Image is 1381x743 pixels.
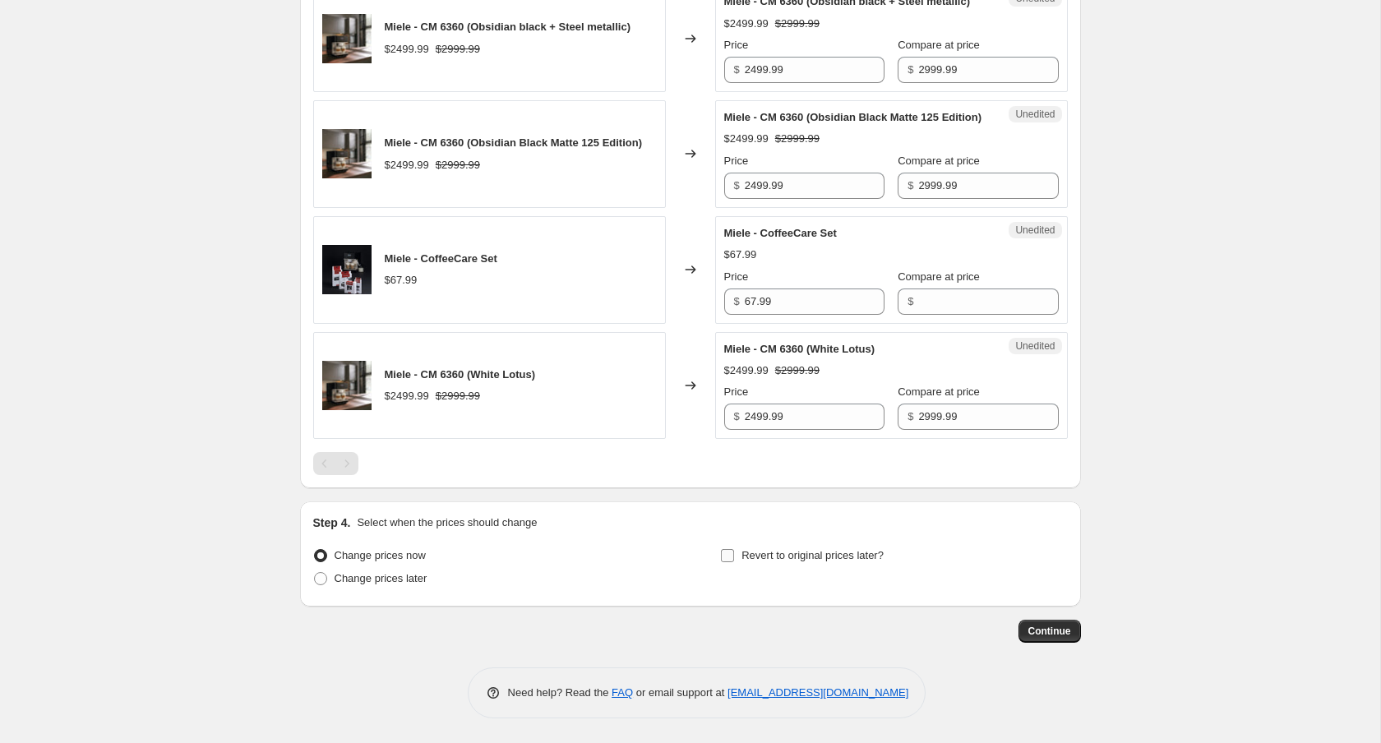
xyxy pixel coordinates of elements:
[898,385,980,398] span: Compare at price
[724,132,769,145] span: $2499.99
[313,452,358,475] nav: Pagination
[436,159,480,171] span: $2999.99
[741,549,884,561] span: Revert to original prices later?
[724,17,769,30] span: $2499.99
[322,129,372,178] img: miele-cm-6360-891297_80x.jpg
[436,43,480,55] span: $2999.99
[775,364,820,376] span: $2999.99
[724,343,875,355] span: Miele - CM 6360 (White Lotus)
[775,132,820,145] span: $2999.99
[1018,620,1081,643] button: Continue
[385,252,497,265] span: Miele - CoffeeCare Set
[335,572,427,584] span: Change prices later
[775,17,820,30] span: $2999.99
[385,368,535,381] span: Miele - CM 6360 (White Lotus)
[734,179,740,192] span: $
[898,270,980,283] span: Compare at price
[724,155,749,167] span: Price
[724,248,757,261] span: $67.99
[1015,108,1055,121] span: Unedited
[1028,625,1071,638] span: Continue
[1015,224,1055,237] span: Unedited
[724,270,749,283] span: Price
[1015,339,1055,353] span: Unedited
[633,686,727,699] span: or email support at
[385,390,429,402] span: $2499.99
[724,111,982,123] span: Miele - CM 6360 (Obsidian Black Matte 125 Edition)
[908,410,913,422] span: $
[898,39,980,51] span: Compare at price
[322,245,372,294] img: miele-coffeecare-set-871486_80x.webp
[908,179,913,192] span: $
[335,549,426,561] span: Change prices now
[727,686,908,699] a: [EMAIL_ADDRESS][DOMAIN_NAME]
[385,21,630,33] span: Miele - CM 6360 (Obsidian black + Steel metallic)
[724,39,749,51] span: Price
[322,361,372,410] img: miele-cm-6360-891297_80x.jpg
[724,364,769,376] span: $2499.99
[508,686,612,699] span: Need help? Read the
[357,515,537,531] p: Select when the prices should change
[322,14,372,63] img: miele-cm-6360-891297_80x.jpg
[724,385,749,398] span: Price
[734,295,740,307] span: $
[385,43,429,55] span: $2499.99
[898,155,980,167] span: Compare at price
[908,63,913,76] span: $
[724,227,837,239] span: Miele - CoffeeCare Set
[385,136,643,149] span: Miele - CM 6360 (Obsidian Black Matte 125 Edition)
[908,295,913,307] span: $
[734,63,740,76] span: $
[612,686,633,699] a: FAQ
[734,410,740,422] span: $
[436,390,480,402] span: $2999.99
[385,159,429,171] span: $2499.99
[313,515,351,531] h2: Step 4.
[385,274,418,286] span: $67.99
